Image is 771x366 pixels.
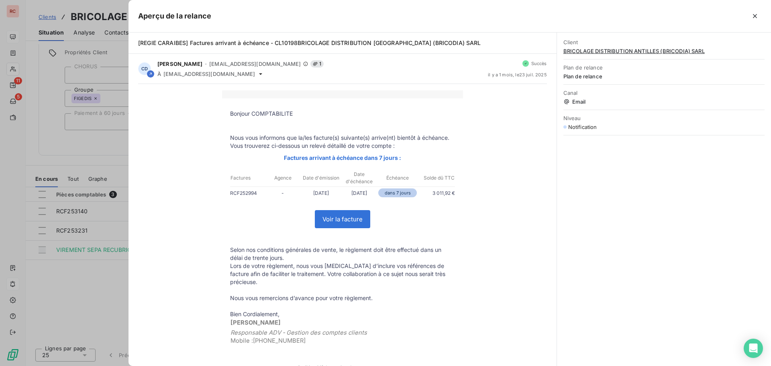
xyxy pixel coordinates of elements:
[264,174,302,182] p: Agence
[302,189,340,197] p: [DATE]
[230,153,455,162] p: Factures arrivant à échéance dans 7 jours :
[302,174,340,182] p: Date d'émission
[563,48,765,54] span: BRICOLAGE DISTRIBUTION ANTILLES (BRICODIA) SARL
[417,189,455,197] p: 3 011,92 €
[253,337,306,344] a: [PHONE_NUMBER]
[378,188,416,197] p: dans 7 jours
[417,174,455,182] p: Solde dû TTC
[230,294,455,302] p: Nous vous remercions d’avance pour votre règlement.
[341,171,378,185] p: Date d'échéance
[138,10,211,22] h5: Aperçu de la relance
[230,134,455,142] p: Nous vous informons que la/les facture(s) suivante(s) arrive(nt) bientôt à échéance.
[379,174,416,182] p: Échéance
[230,246,455,262] p: Selon nos conditions générales de vente, le règlement doit être effectué dans un délai de trente ...
[157,71,161,77] span: À
[488,72,547,77] span: il y a 1 mois , le 23 juil. 2025
[230,329,367,336] span: Responsable ADV ‑ Gestion des comptes clients
[230,189,264,197] p: RCF252994
[340,189,378,197] p: [DATE]
[315,211,370,228] a: Voir la facture
[563,98,765,105] span: Email
[563,73,765,80] span: Plan de relance
[563,90,765,96] span: Canal
[563,64,765,71] span: Plan de relance
[138,62,151,75] div: CD
[230,110,455,118] p: Bonjour COMPTABILITE
[163,71,255,77] span: [EMAIL_ADDRESS][DOMAIN_NAME]
[531,61,547,66] span: Succès
[205,61,207,66] span: -
[230,262,455,286] p: Lors de votre règlement, nous vous [MEDICAL_DATA] d’inclure vos références de facture afin de fac...
[209,61,301,67] span: [EMAIL_ADDRESS][DOMAIN_NAME]
[230,174,263,182] p: Factures
[563,39,765,45] span: Client
[230,310,455,318] p: Bien Cordialement,
[230,319,281,326] span: [PERSON_NAME]
[310,60,324,67] span: 1
[138,39,481,46] span: [REGIE CARAIBES] Factures arrivant à échéance - CL10198BRICOLAGE DISTRIBUTION [GEOGRAPHIC_DATA] (...
[264,189,302,197] p: -
[230,337,253,344] span: Mobile :
[157,61,202,67] span: [PERSON_NAME]
[744,339,763,358] div: Open Intercom Messenger
[230,142,455,150] p: Vous trouverez ci-dessous un relevé détaillé de votre compte :
[563,115,765,121] span: Niveau
[568,124,597,130] span: Notification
